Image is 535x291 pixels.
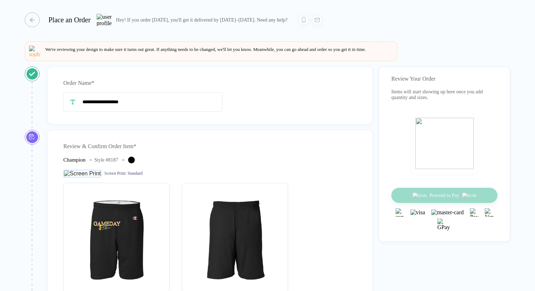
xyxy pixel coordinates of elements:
img: GPay [437,219,451,233]
img: user profile [97,14,112,26]
div: Review Your Order [391,76,497,82]
div: Items will start showing up here once you add quantity and sizes. [391,89,497,100]
img: Paypal [470,208,478,217]
div: Order Name [63,77,357,89]
button: We're reviewing your design to make sure it turns out great. If anything needs to be changed, we'... [29,46,366,57]
img: 2420fe92-fe01-465e-b25b-5b0fbbf7cc72_nt_front_1758038294255.jpg [67,186,166,285]
img: master-card [431,209,464,216]
div: Place an Order [48,16,91,24]
img: sophie [29,46,40,57]
span: We're reviewing your design to make sure it turns out great. If anything needs to be changed, we'... [45,47,366,52]
div: Style # 8187 [94,157,118,163]
div: Champion [63,157,86,163]
img: 2420fe92-fe01-465e-b25b-5b0fbbf7cc72_nt_back_1758038294259.jpg [185,186,284,285]
span: Standard [127,171,143,176]
img: Venmo [485,208,493,217]
span: Screen Print : [104,171,126,176]
img: shopping_bag.png [415,118,474,169]
img: visa [410,209,425,216]
img: Screen Print [63,170,102,177]
img: express [396,208,404,217]
div: Hey! If you order [DATE], you'll get it delivered by [DATE]–[DATE]. Need any help? [116,17,288,23]
div: Review & Confirm Order Item [63,141,357,152]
